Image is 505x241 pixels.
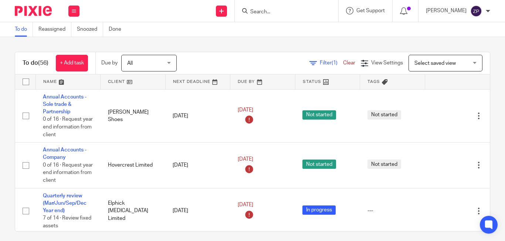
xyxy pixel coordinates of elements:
[101,59,118,67] p: Due by
[38,60,48,66] span: (56)
[356,8,385,13] span: Get Support
[414,61,456,66] span: Select saved view
[320,60,343,66] span: Filter
[77,22,103,37] a: Snoozed
[101,89,166,143] td: [PERSON_NAME] Shoes
[367,80,380,84] span: Tags
[332,60,338,66] span: (1)
[426,7,467,14] p: [PERSON_NAME]
[367,160,401,169] span: Not started
[43,94,87,115] a: Annual Accounts - Sole trade & Partnership
[109,22,127,37] a: Done
[23,59,48,67] h1: To do
[302,110,336,120] span: Not started
[15,6,52,16] img: Pixie
[238,107,253,113] span: [DATE]
[238,202,253,208] span: [DATE]
[165,188,230,234] td: [DATE]
[15,22,33,37] a: To do
[43,163,93,183] span: 0 of 16 · Request year end information from client
[238,157,253,162] span: [DATE]
[38,22,71,37] a: Reassigned
[367,110,401,120] span: Not started
[43,193,87,214] a: Quarterly review (Mar/Jun/Sep/Dec Year end)
[43,117,93,137] span: 0 of 16 · Request year end information from client
[43,216,91,229] span: 7 of 14 · Review fixed assets
[302,160,336,169] span: Not started
[470,5,482,17] img: svg%3E
[302,205,336,215] span: In progress
[43,147,87,160] a: Annual Accounts - Company
[165,89,230,143] td: [DATE]
[127,61,133,66] span: All
[250,9,316,16] input: Search
[343,60,355,66] a: Clear
[101,188,166,234] td: Elphick [MEDICAL_DATA] Limited
[165,143,230,188] td: [DATE]
[56,55,88,71] a: + Add task
[101,143,166,188] td: Hovercrest Limited
[367,207,418,214] div: ---
[371,60,403,66] span: View Settings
